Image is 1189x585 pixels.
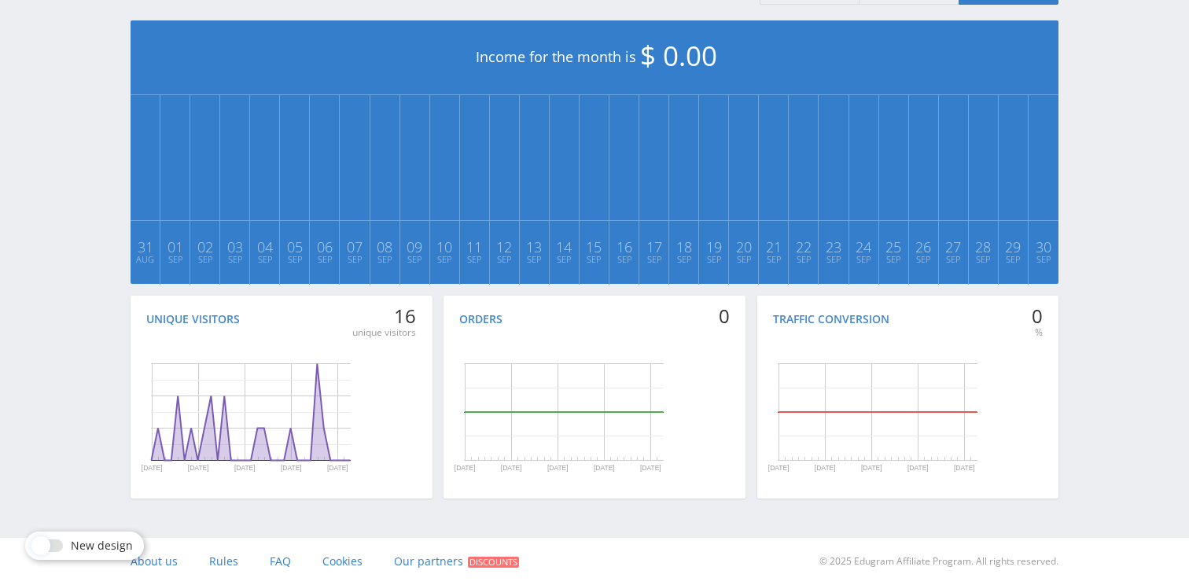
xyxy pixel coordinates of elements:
[907,465,928,473] text: [DATE]
[251,241,278,253] span: 04
[580,241,608,253] span: 15
[521,253,548,266] span: Sep
[209,538,238,585] a: Rules
[910,241,937,253] span: 26
[953,465,974,473] text: [DATE]
[910,253,937,266] span: Sep
[146,313,240,326] div: Unique visitors
[270,538,291,585] a: FAQ
[161,253,189,266] span: Sep
[730,253,757,266] span: Sep
[819,253,847,266] span: Sep
[491,241,518,253] span: 12
[501,465,522,473] text: [DATE]
[221,253,248,266] span: Sep
[412,333,715,491] svg: A chart.
[99,333,402,491] svg: A chart.
[281,241,308,253] span: 05
[322,554,363,568] span: Cookies
[131,554,178,568] span: About us
[461,253,488,266] span: Sep
[131,241,159,253] span: 31
[850,241,878,253] span: 24
[491,253,518,266] span: Sep
[814,465,835,473] text: [DATE]
[860,465,882,473] text: [DATE]
[131,20,1058,95] div: Income for the month is
[640,37,717,74] span: $ 0.00
[550,241,578,253] span: 14
[790,241,817,253] span: 22
[311,253,338,266] span: Sep
[730,241,757,253] span: 20
[970,241,997,253] span: 28
[209,554,238,568] span: Rules
[580,253,608,266] span: Sep
[1029,241,1058,253] span: 30
[371,241,399,253] span: 08
[521,241,548,253] span: 13
[768,465,789,473] text: [DATE]
[281,465,302,473] text: [DATE]
[640,465,661,473] text: [DATE]
[142,465,163,473] text: [DATE]
[700,241,727,253] span: 19
[341,241,368,253] span: 07
[999,241,1027,253] span: 29
[251,253,278,266] span: Sep
[700,253,727,266] span: Sep
[131,253,159,266] span: Aug
[461,241,488,253] span: 11
[352,326,416,339] div: unique visitors
[455,465,476,473] text: [DATE]
[311,241,338,253] span: 06
[341,253,368,266] span: Sep
[221,241,248,253] span: 03
[431,241,458,253] span: 10
[819,241,847,253] span: 23
[401,241,429,253] span: 09
[940,241,967,253] span: 27
[394,554,463,568] span: Our partners
[1029,253,1058,266] span: Sep
[610,253,638,266] span: Sep
[550,253,578,266] span: Sep
[790,253,817,266] span: Sep
[760,241,787,253] span: 21
[1032,326,1043,339] div: %
[940,253,967,266] span: Sep
[322,538,363,585] a: Cookies
[394,538,519,585] a: Our partners Discounts
[431,253,458,266] span: Sep
[970,253,997,266] span: Sep
[468,557,519,568] span: Discounts
[459,313,502,326] div: Orders
[191,253,219,266] span: Sep
[640,253,668,266] span: Sep
[880,241,907,253] span: 25
[270,554,291,568] span: FAQ
[880,253,907,266] span: Sep
[999,253,1027,266] span: Sep
[161,241,189,253] span: 01
[1032,305,1043,327] div: 0
[234,465,256,473] text: [DATE]
[670,241,698,253] span: 18
[352,305,416,327] div: 16
[401,253,429,266] span: Sep
[726,333,1029,491] svg: A chart.
[670,253,698,266] span: Sep
[131,538,178,585] a: About us
[327,465,348,473] text: [DATE]
[719,305,730,327] div: 0
[191,241,219,253] span: 02
[773,313,889,326] div: Traffic conversion
[602,538,1058,585] div: © 2025 Edugram Affiliate Program. All rights reserved.
[594,465,615,473] text: [DATE]
[850,253,878,266] span: Sep
[610,241,638,253] span: 16
[760,253,787,266] span: Sep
